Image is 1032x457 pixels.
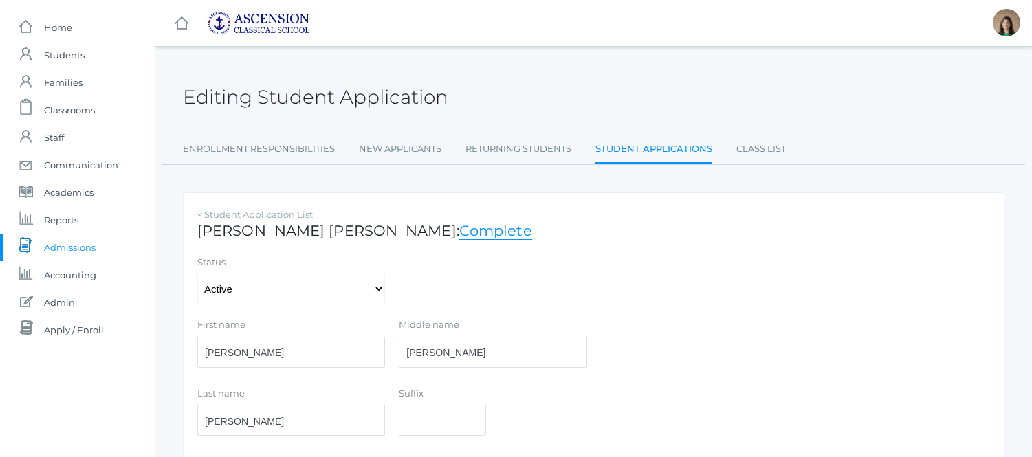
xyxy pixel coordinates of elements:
[44,96,95,124] span: Classrooms
[399,387,424,401] label: Suffix
[44,261,96,289] span: Accounting
[197,223,990,238] h1: [PERSON_NAME] [PERSON_NAME]
[197,387,245,401] label: Last name
[197,256,226,269] label: Status
[44,234,96,261] span: Admissions
[44,69,83,96] span: Families
[183,87,448,108] h2: Editing Student Application
[44,14,72,41] span: Home
[183,135,335,163] a: Enrollment Responsibilities
[457,222,532,240] span: :
[465,135,571,163] a: Returning Students
[595,135,712,165] a: Student Applications
[44,151,118,179] span: Communication
[399,318,459,332] label: Middle name
[44,289,75,316] span: Admin
[359,135,441,163] a: New Applicants
[44,41,85,69] span: Students
[736,135,786,163] a: Class List
[44,179,94,206] span: Academics
[459,222,532,240] a: Complete
[44,316,104,344] span: Apply / Enroll
[207,11,310,35] img: 2_ascension-logo-blue.jpg
[44,124,64,151] span: Staff
[993,9,1020,36] div: Jenna Adams
[197,209,313,220] a: < Student Application List
[44,206,78,234] span: Reports
[197,318,245,332] label: First name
